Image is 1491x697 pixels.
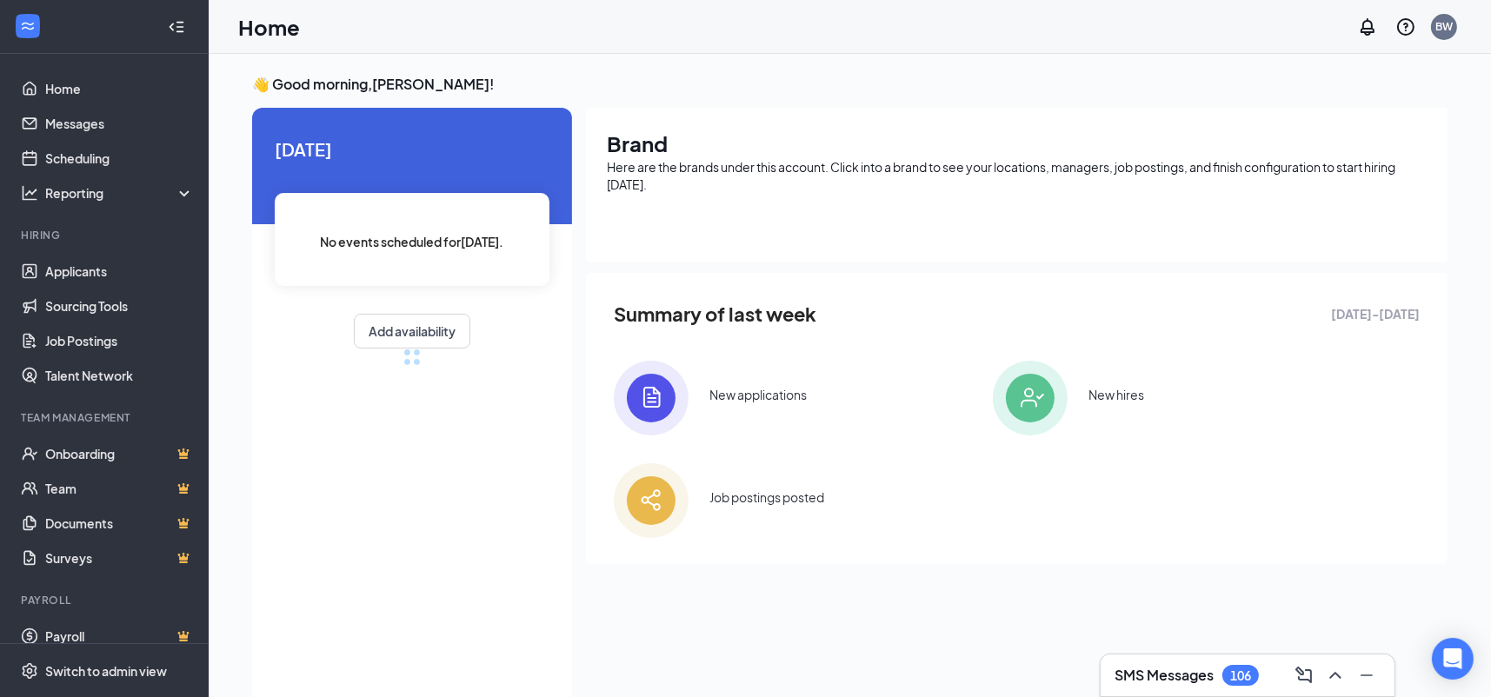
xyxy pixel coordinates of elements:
[709,386,807,403] div: New applications
[21,184,38,202] svg: Analysis
[1331,304,1420,323] span: [DATE] - [DATE]
[252,75,1448,94] h3: 👋 Good morning, [PERSON_NAME] !
[21,228,190,242] div: Hiring
[1294,665,1315,686] svg: ComposeMessage
[21,662,38,680] svg: Settings
[21,410,190,425] div: Team Management
[45,662,167,680] div: Switch to admin view
[993,361,1068,435] img: icon
[19,17,37,35] svg: WorkstreamLogo
[1290,661,1318,689] button: ComposeMessage
[607,158,1427,193] div: Here are the brands under this account. Click into a brand to see your locations, managers, job p...
[1115,666,1214,685] h3: SMS Messages
[45,471,194,506] a: TeamCrown
[1357,17,1378,37] svg: Notifications
[45,506,194,541] a: DocumentsCrown
[45,619,194,654] a: PayrollCrown
[45,141,194,176] a: Scheduling
[614,299,816,329] span: Summary of last week
[709,488,824,506] div: Job postings posted
[45,436,194,471] a: OnboardingCrown
[45,323,194,358] a: Job Postings
[1230,668,1251,683] div: 106
[1088,386,1144,403] div: New hires
[168,18,185,36] svg: Collapse
[275,136,549,163] span: [DATE]
[1321,661,1349,689] button: ChevronUp
[1356,665,1377,686] svg: Minimize
[403,348,421,366] div: loading meetings...
[1432,638,1474,680] div: Open Intercom Messenger
[614,361,689,435] img: icon
[1325,665,1346,686] svg: ChevronUp
[607,129,1427,158] h1: Brand
[238,12,300,42] h1: Home
[45,71,194,106] a: Home
[354,314,470,348] button: Add availability
[21,593,190,607] div: Payroll
[614,463,689,538] img: icon
[45,184,195,202] div: Reporting
[321,232,504,251] span: No events scheduled for [DATE] .
[1435,19,1453,34] div: BW
[45,254,194,289] a: Applicants
[45,358,194,393] a: Talent Network
[45,541,194,575] a: SurveysCrown
[1353,661,1381,689] button: Minimize
[45,289,194,323] a: Sourcing Tools
[1395,17,1416,37] svg: QuestionInfo
[45,106,194,141] a: Messages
